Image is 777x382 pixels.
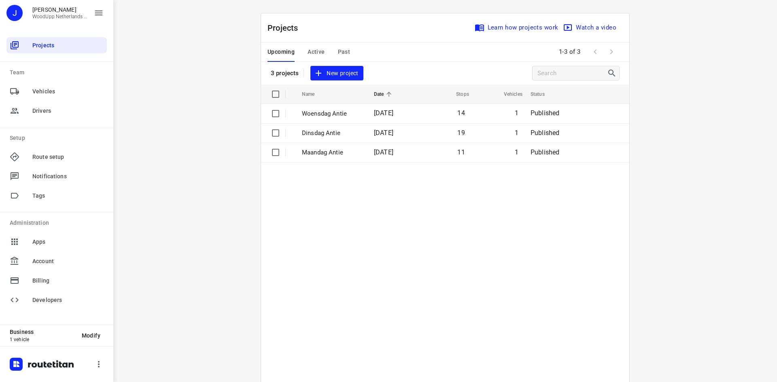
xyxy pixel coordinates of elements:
span: 14 [457,109,465,117]
button: New project [310,66,363,81]
div: Vehicles [6,83,107,99]
span: Previous Page [587,44,603,60]
p: Administration [10,219,107,227]
span: Modify [82,332,100,339]
p: Woensdag Antie [302,109,362,118]
p: Team [10,68,107,77]
p: Maandag Antie [302,148,362,157]
span: [DATE] [374,148,393,156]
span: Route setup [32,153,104,161]
button: Modify [75,328,107,343]
span: Name [302,89,325,99]
span: 11 [457,148,465,156]
p: Projects [267,22,305,34]
div: Tags [6,188,107,204]
span: Notifications [32,172,104,181]
div: Search [607,68,619,78]
p: Dinsdag Antie [302,129,362,138]
span: Account [32,257,104,266]
span: Published [531,109,560,117]
span: New project [315,68,358,78]
span: 1 [515,109,518,117]
p: Jesper Elenbaas [32,6,87,13]
div: Apps [6,234,107,250]
span: Apps [32,238,104,246]
span: [DATE] [374,109,393,117]
span: Stops [446,89,469,99]
span: [DATE] [374,129,393,137]
p: Business [10,329,75,335]
div: Billing [6,272,107,289]
div: Projects [6,37,107,53]
div: J [6,5,23,21]
span: Date [374,89,395,99]
span: Published [531,129,560,137]
span: Developers [32,296,104,304]
span: Drivers [32,107,104,115]
span: Active [308,47,325,57]
span: Billing [32,276,104,285]
span: Projects [32,41,104,50]
div: Developers [6,292,107,308]
p: Setup [10,134,107,142]
span: Next Page [603,44,620,60]
input: Search projects [537,67,607,80]
span: 1 [515,148,518,156]
span: Upcoming [267,47,295,57]
span: Tags [32,192,104,200]
span: Vehicles [32,87,104,96]
p: 3 projects [271,70,299,77]
div: Notifications [6,168,107,184]
span: 19 [457,129,465,137]
span: Status [531,89,555,99]
span: 1 [515,129,518,137]
span: Vehicles [493,89,522,99]
div: Account [6,253,107,269]
div: Drivers [6,103,107,119]
p: WoodUpp Netherlands B.V. [32,14,87,19]
span: Published [531,148,560,156]
span: Past [338,47,350,57]
div: Route setup [6,149,107,165]
span: 1-3 of 3 [556,43,584,61]
p: 1 vehicle [10,337,75,342]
